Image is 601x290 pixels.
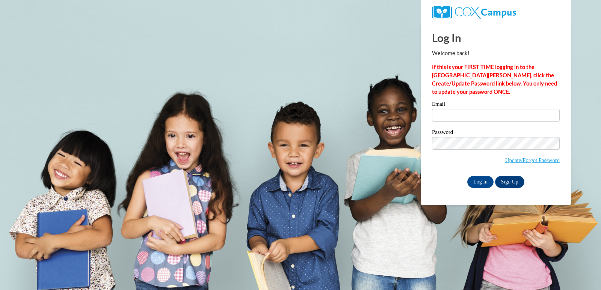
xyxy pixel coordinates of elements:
strong: If this is your FIRST TIME logging in to the [GEOGRAPHIC_DATA][PERSON_NAME], click the Create/Upd... [432,64,557,95]
p: Welcome back! [432,49,560,57]
a: Update/Forgot Password [505,157,560,163]
img: COX Campus [432,6,516,19]
label: Email [432,101,560,109]
h1: Log In [432,30,560,45]
input: Log In [467,176,494,188]
a: COX Campus [432,6,560,19]
label: Password [432,129,560,137]
a: Sign Up [495,176,524,188]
